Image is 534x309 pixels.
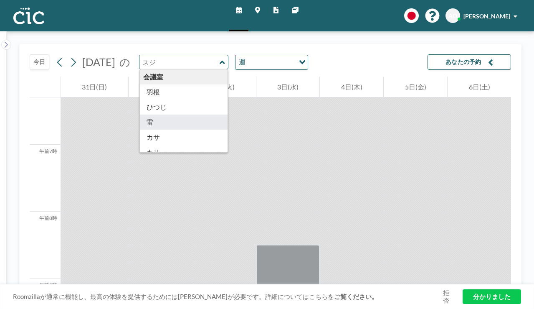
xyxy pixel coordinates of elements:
input: オプションを検索 [248,57,294,68]
font: 4日(木) [341,83,362,91]
a: ご覧ください。 [334,293,378,300]
font: 週 [239,58,245,66]
div: オプションを検索 [235,55,308,69]
img: 組織ロゴ [13,8,44,24]
font: 拒否 [443,289,449,304]
font: 5日(金) [405,83,426,91]
font: [DATE] [82,56,115,68]
font: 6日(土) [469,83,490,91]
input: スジ [139,55,220,69]
button: あなたの予約 [428,54,511,70]
font: [PERSON_NAME] [463,13,510,20]
font: 3日(水) [277,83,299,91]
font: の [119,56,130,68]
a: 拒否 [440,289,452,305]
button: 今日 [30,54,49,70]
font: 分かりました [473,293,511,300]
font: AO [448,12,457,19]
font: 雷 [147,118,153,126]
font: あなたの予約 [445,58,481,65]
font: 午前7時 [39,148,57,154]
font: 今日 [33,58,46,65]
font: Roomzillaが通常に機能し、最高の体験を提供するためには[PERSON_NAME]が必要です。詳細についてはこちらを [13,293,334,300]
font: 羽根 [147,88,160,96]
font: キリ [147,148,160,156]
font: 会議室 [143,73,163,81]
font: 午前8時 [39,215,57,221]
font: カサ [147,133,160,141]
font: 午前9時 [39,282,57,288]
font: 31日(日) [82,83,107,91]
font: ひつじ [147,103,167,111]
